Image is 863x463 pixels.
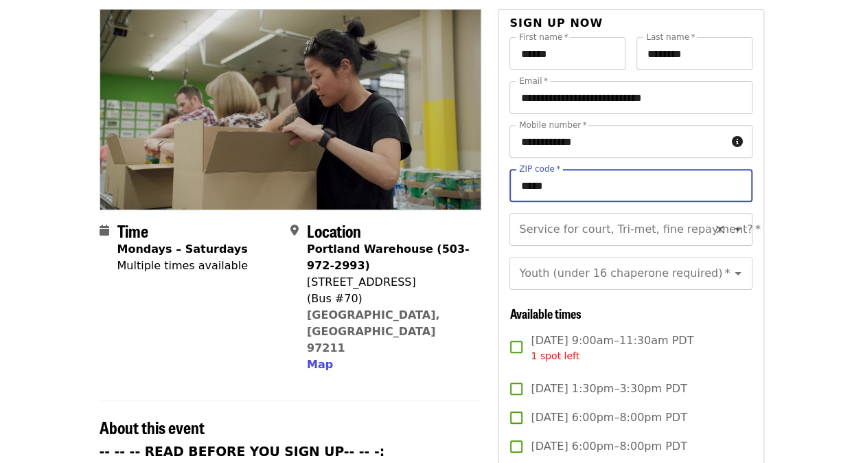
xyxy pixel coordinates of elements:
[509,169,752,202] input: ZIP code
[307,308,440,354] a: [GEOGRAPHIC_DATA], [GEOGRAPHIC_DATA] 97211
[531,409,687,426] span: [DATE] 6:00pm–8:00pm PDT
[732,135,743,148] i: circle-info icon
[509,37,625,70] input: First name
[519,33,568,41] label: First name
[290,224,299,237] i: map-marker-alt icon
[509,81,752,114] input: Email
[531,438,687,455] span: [DATE] 6:00pm–8:00pm PDT
[711,220,730,239] button: Clear
[728,264,748,283] button: Open
[531,350,579,361] span: 1 spot left
[307,358,333,371] span: Map
[100,224,109,237] i: calendar icon
[509,304,581,322] span: Available times
[531,332,693,363] span: [DATE] 9:00am–11:30am PDT
[100,444,385,459] strong: -- -- -- READ BEFORE YOU SIGN UP-- -- -:
[117,218,148,242] span: Time
[117,242,248,256] strong: Mondays – Saturdays
[307,357,333,373] button: Map
[509,125,726,158] input: Mobile number
[519,121,586,129] label: Mobile number
[307,242,470,272] strong: Portland Warehouse (503-972-2993)
[117,258,248,274] div: Multiple times available
[100,10,481,209] img: Oct/Nov/Dec - Portland: Repack/Sort (age 8+) organized by Oregon Food Bank
[307,218,361,242] span: Location
[307,291,470,307] div: (Bus #70)
[509,16,603,30] span: Sign up now
[519,77,548,85] label: Email
[531,381,687,397] span: [DATE] 1:30pm–3:30pm PDT
[646,33,695,41] label: Last name
[728,220,748,239] button: Open
[307,274,470,291] div: [STREET_ADDRESS]
[519,165,560,173] label: ZIP code
[636,37,752,70] input: Last name
[100,415,205,439] span: About this event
